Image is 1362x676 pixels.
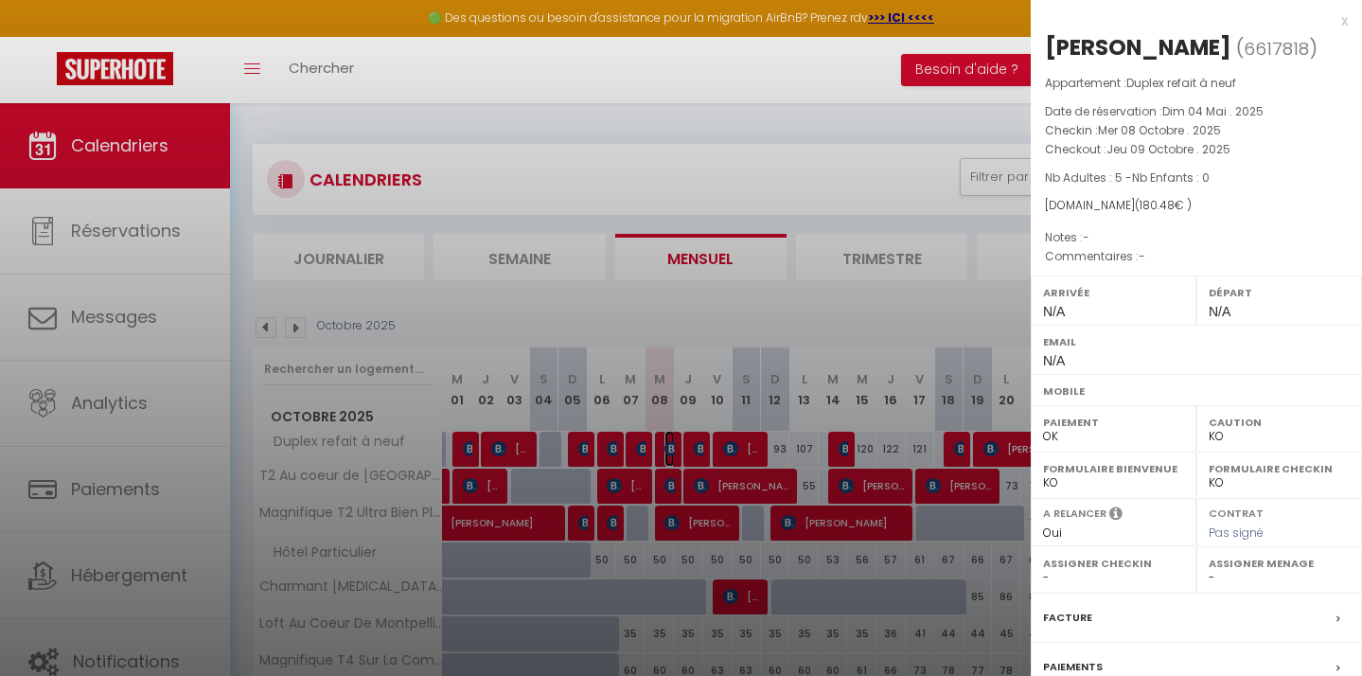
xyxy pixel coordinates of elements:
span: Mer 08 Octobre . 2025 [1098,122,1221,138]
p: Notes : [1045,228,1348,247]
p: Appartement : [1045,74,1348,93]
label: Formulaire Bienvenue [1043,459,1184,478]
span: Nb Enfants : 0 [1132,169,1210,186]
span: Jeu 09 Octobre . 2025 [1106,141,1230,157]
label: Caution [1209,413,1350,432]
span: N/A [1043,304,1065,319]
label: Arrivée [1043,283,1184,302]
label: A relancer [1043,506,1106,522]
p: Commentaires : [1045,247,1348,266]
span: 6617818 [1244,37,1309,61]
span: ( € ) [1135,197,1192,213]
span: - [1083,229,1089,245]
i: Sélectionner OUI si vous souhaiter envoyer les séquences de messages post-checkout [1109,506,1123,526]
label: Départ [1209,283,1350,302]
label: Paiement [1043,413,1184,432]
span: - [1139,248,1145,264]
span: N/A [1209,304,1230,319]
label: Email [1043,332,1350,351]
div: [PERSON_NAME] [1045,32,1231,62]
label: Assigner Checkin [1043,554,1184,573]
div: [DOMAIN_NAME] [1045,197,1348,215]
label: Mobile [1043,382,1350,400]
span: Pas signé [1209,525,1264,541]
label: Facture [1043,608,1092,628]
label: Assigner Menage [1209,554,1350,573]
p: Date de réservation : [1045,102,1348,121]
span: Dim 04 Mai . 2025 [1162,103,1264,119]
label: Formulaire Checkin [1209,459,1350,478]
p: Checkout : [1045,140,1348,159]
div: x [1031,9,1348,32]
span: N/A [1043,353,1065,368]
span: ( ) [1236,35,1318,62]
span: Nb Adultes : 5 - [1045,169,1210,186]
span: 180.48 [1140,197,1175,213]
p: Checkin : [1045,121,1348,140]
label: Contrat [1209,506,1264,518]
span: Duplex refait à neuf [1126,75,1236,91]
